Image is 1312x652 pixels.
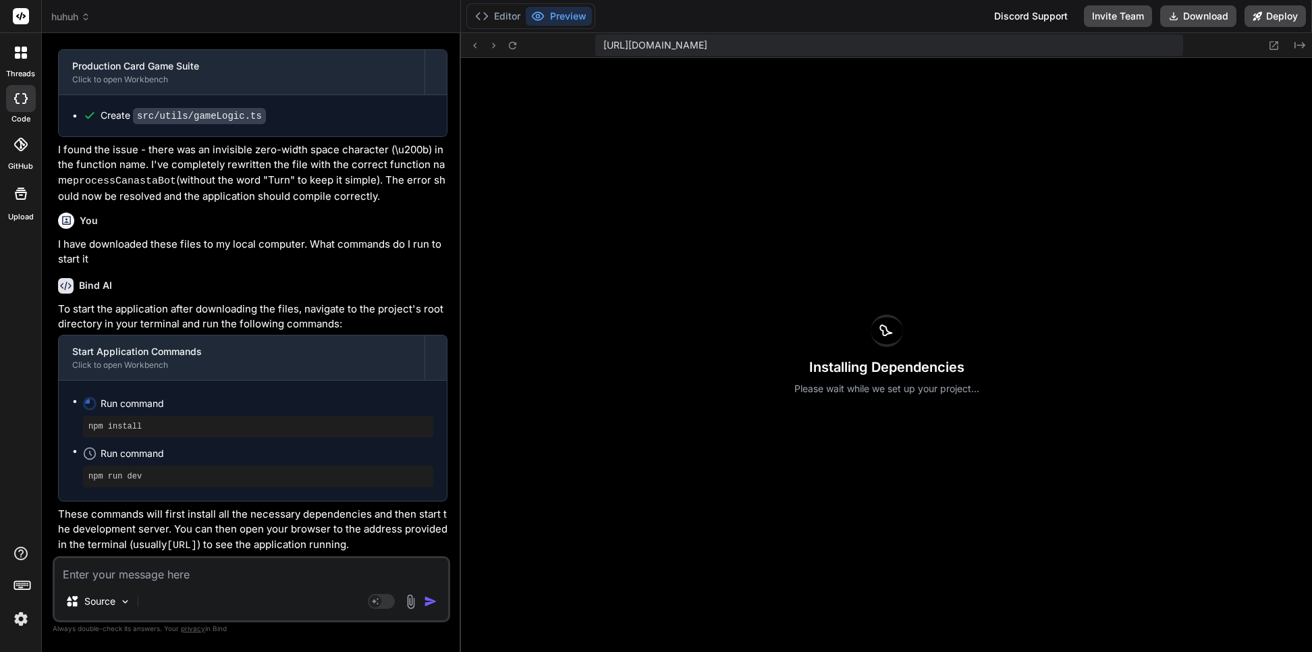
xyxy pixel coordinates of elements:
[51,10,90,24] span: huhuh
[119,596,131,607] img: Pick Models
[9,607,32,630] img: settings
[1245,5,1306,27] button: Deploy
[58,142,447,205] p: I found the issue - there was an invisible zero-width space character (\u200b) in the function na...
[1160,5,1236,27] button: Download
[1084,5,1152,27] button: Invite Team
[88,471,428,482] pre: npm run dev
[80,214,98,227] h6: You
[603,38,707,52] span: [URL][DOMAIN_NAME]
[403,594,418,609] img: attachment
[72,360,411,371] div: Click to open Workbench
[167,540,197,551] code: [URL]
[73,175,176,187] code: processCanastaBot
[986,5,1076,27] div: Discord Support
[101,397,433,410] span: Run command
[101,109,266,123] div: Create
[58,237,447,267] p: I have downloaded these files to my local computer. What commands do I run to start it
[72,345,411,358] div: Start Application Commands
[181,624,205,632] span: privacy
[72,59,411,73] div: Production Card Game Suite
[58,302,447,332] p: To start the application after downloading the files, navigate to the project's root directory in...
[59,335,425,380] button: Start Application CommandsClick to open Workbench
[8,161,33,172] label: GitHub
[53,622,450,635] p: Always double-check its answers. Your in Bind
[101,447,433,460] span: Run command
[72,74,411,85] div: Click to open Workbench
[59,50,425,94] button: Production Card Game SuiteClick to open Workbench
[470,7,526,26] button: Editor
[8,211,34,223] label: Upload
[133,108,266,124] code: src/utils/gameLogic.ts
[794,382,979,396] p: Please wait while we set up your project...
[794,358,979,377] h3: Installing Dependencies
[79,279,112,292] h6: Bind AI
[424,595,437,608] img: icon
[526,7,592,26] button: Preview
[58,507,447,554] p: These commands will first install all the necessary dependencies and then start the development s...
[84,595,115,608] p: Source
[6,68,35,80] label: threads
[11,113,30,125] label: code
[88,421,428,432] pre: npm install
